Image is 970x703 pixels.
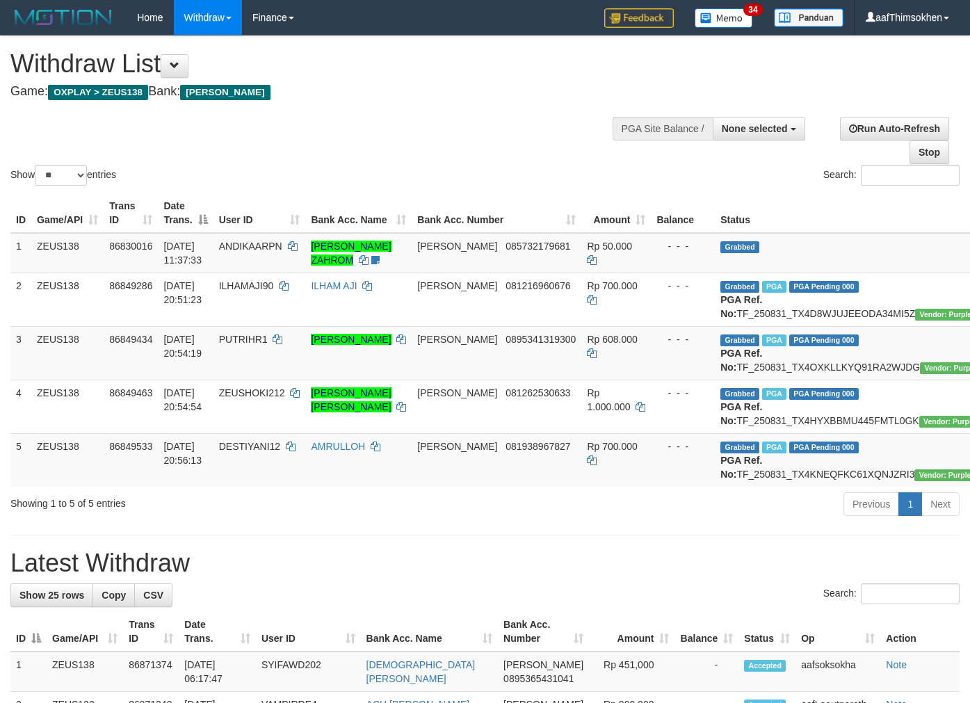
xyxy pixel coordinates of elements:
[587,387,630,412] span: Rp 1.000.000
[412,193,581,233] th: Bank Acc. Number: activate to sort column ascending
[361,612,499,652] th: Bank Acc. Name: activate to sort column ascending
[102,590,126,601] span: Copy
[722,123,788,134] span: None selected
[762,334,786,346] span: Marked by aafRornrotha
[109,441,152,452] span: 86849533
[311,334,391,345] a: [PERSON_NAME]
[92,583,135,607] a: Copy
[10,583,93,607] a: Show 25 rows
[31,273,104,326] td: ZEUS138
[163,241,202,266] span: [DATE] 11:37:33
[31,326,104,380] td: ZEUS138
[589,612,674,652] th: Amount: activate to sort column ascending
[311,441,365,452] a: AMRULLOH
[163,387,202,412] span: [DATE] 20:54:54
[503,659,583,670] span: [PERSON_NAME]
[123,612,179,652] th: Trans ID: activate to sort column ascending
[587,334,637,345] span: Rp 608.000
[789,442,859,453] span: PGA Pending
[219,387,285,398] span: ZEUSHOKI212
[506,241,570,252] span: Copy 085732179681 to clipboard
[19,590,84,601] span: Show 25 rows
[48,85,148,100] span: OXPLAY > ZEUS138
[47,652,123,692] td: ZEUS138
[256,652,361,692] td: SYIFAWD202
[720,388,759,400] span: Grabbed
[910,140,949,164] a: Stop
[774,8,843,27] img: panduan.png
[134,583,172,607] a: CSV
[720,281,759,293] span: Grabbed
[587,241,632,252] span: Rp 50.000
[10,7,116,28] img: MOTION_logo.png
[163,441,202,466] span: [DATE] 20:56:13
[109,334,152,345] span: 86849434
[823,583,960,604] label: Search:
[143,590,163,601] span: CSV
[10,233,31,273] td: 1
[762,388,786,400] span: Marked by aafRornrotha
[506,441,570,452] span: Copy 081938967827 to clipboard
[762,442,786,453] span: Marked by aafRornrotha
[219,280,274,291] span: ILHAMAJI90
[695,8,753,28] img: Button%20Memo.svg
[10,326,31,380] td: 3
[163,280,202,305] span: [DATE] 20:51:23
[31,193,104,233] th: Game/API: activate to sort column ascending
[720,442,759,453] span: Grabbed
[656,439,709,453] div: - - -
[10,85,633,99] h4: Game: Bank:
[587,441,637,452] span: Rp 700.000
[656,279,709,293] div: - - -
[31,380,104,433] td: ZEUS138
[311,241,391,266] a: [PERSON_NAME] ZAHROM
[31,233,104,273] td: ZEUS138
[789,281,859,293] span: PGA Pending
[219,334,268,345] span: PUTRIHR1
[163,334,202,359] span: [DATE] 20:54:19
[109,241,152,252] span: 86830016
[587,280,637,291] span: Rp 700.000
[720,401,762,426] b: PGA Ref. No:
[744,660,786,672] span: Accepted
[506,280,570,291] span: Copy 081216960676 to clipboard
[898,492,922,516] a: 1
[674,612,738,652] th: Balance: activate to sort column ascending
[656,332,709,346] div: - - -
[720,241,759,253] span: Grabbed
[219,241,282,252] span: ANDIKAARPN
[823,165,960,186] label: Search:
[219,441,280,452] span: DESTIYANI12
[581,193,651,233] th: Amount: activate to sort column ascending
[417,387,497,398] span: [PERSON_NAME]
[886,659,907,670] a: Note
[738,612,795,652] th: Status: activate to sort column ascending
[109,280,152,291] span: 86849286
[10,165,116,186] label: Show entries
[656,386,709,400] div: - - -
[305,193,412,233] th: Bank Acc. Name: activate to sort column ascending
[795,652,880,692] td: aafsoksokha
[674,652,738,692] td: -
[921,492,960,516] a: Next
[10,273,31,326] td: 2
[10,380,31,433] td: 4
[180,85,270,100] span: [PERSON_NAME]
[417,441,497,452] span: [PERSON_NAME]
[762,281,786,293] span: Marked by aafRornrotha
[213,193,306,233] th: User ID: activate to sort column ascending
[861,165,960,186] input: Search:
[840,117,949,140] a: Run Auto-Refresh
[10,491,394,510] div: Showing 1 to 5 of 5 entries
[720,334,759,346] span: Grabbed
[256,612,361,652] th: User ID: activate to sort column ascending
[880,612,960,652] th: Action
[35,165,87,186] select: Showentries
[109,387,152,398] span: 86849463
[506,334,576,345] span: Copy 0895341319300 to clipboard
[795,612,880,652] th: Op: activate to sort column ascending
[789,334,859,346] span: PGA Pending
[123,652,179,692] td: 86871374
[651,193,715,233] th: Balance
[589,652,674,692] td: Rp 451,000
